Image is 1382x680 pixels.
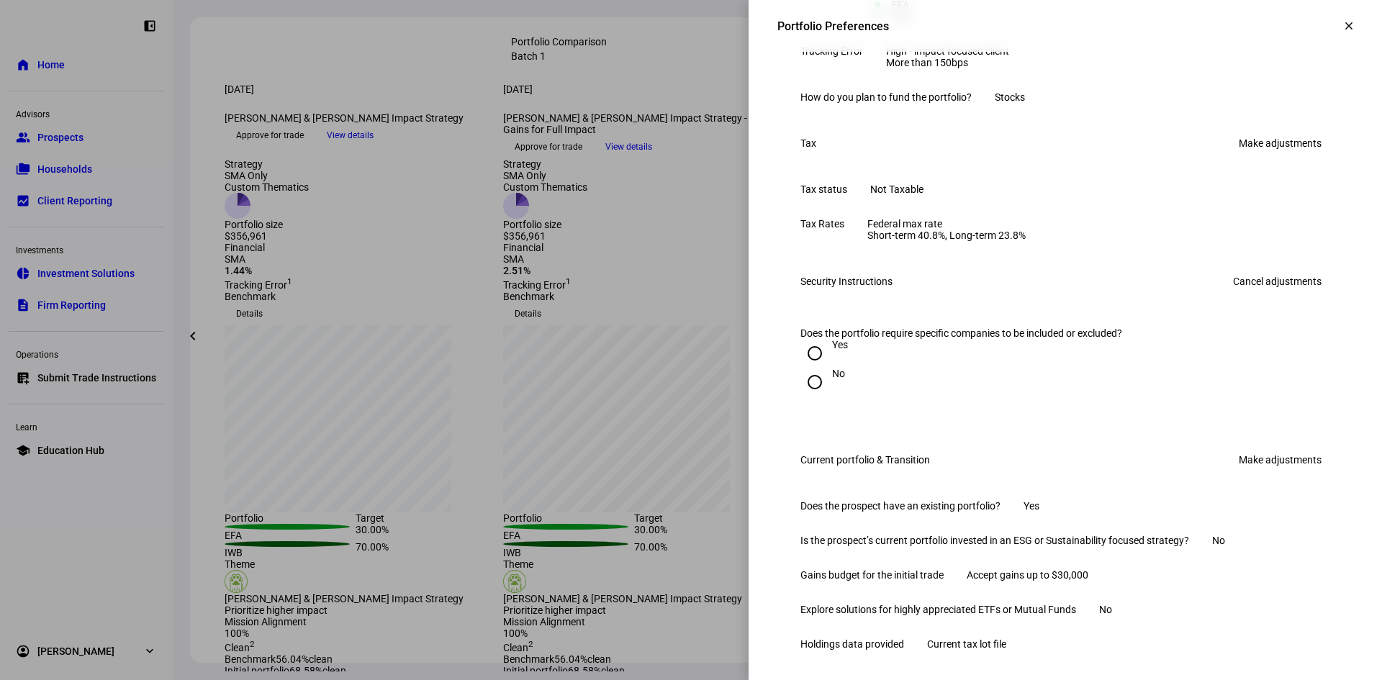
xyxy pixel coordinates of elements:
[870,183,923,195] div: Not Taxable
[800,91,972,103] div: How do you plan to fund the portfolio?
[1230,448,1330,471] a: Make adjustments
[1024,500,1039,512] div: Yes
[1342,19,1355,32] mat-icon: clear
[800,535,1189,546] div: Is the prospect’s current portfolio invested in an ESG or Sustainability focused strategy?
[1099,604,1112,615] div: No
[927,638,1006,650] a: Toth Mehta Joint account version 3 ETHIC POSITIONS CostBasis_Acct_12632417_082725.114101AM_ET.csv
[800,569,944,581] div: Gains budget for the initial trade
[800,500,1001,512] div: Does the prospect have an existing portfolio?
[800,137,816,149] div: Tax
[886,57,1009,68] div: More than 150bps
[800,638,904,650] div: Holdings data provided
[867,230,1026,241] div: Short-term 40.8%, Long-term 23.8%
[1212,535,1225,546] div: No
[967,569,1088,581] div: Accept gains up to $30,000
[800,604,1076,615] div: Explore solutions for highly appreciated ETFs or Mutual Funds
[832,368,845,379] div: No
[800,276,893,287] div: Security Instructions
[995,91,1025,103] div: Stocks
[1230,132,1330,155] a: Make adjustments
[800,218,844,230] div: Tax Rates
[800,183,847,195] div: Tax status
[832,339,848,350] div: Yes
[867,218,1026,241] div: Federal max rate
[777,19,889,33] div: Portfolio Preferences
[927,638,1006,650] span: Current tax lot file
[1224,270,1330,293] a: Cancel adjustments
[800,454,930,466] div: Current portfolio & Transition
[800,327,1171,339] div: Does the portfolio require specific companies to be included or excluded?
